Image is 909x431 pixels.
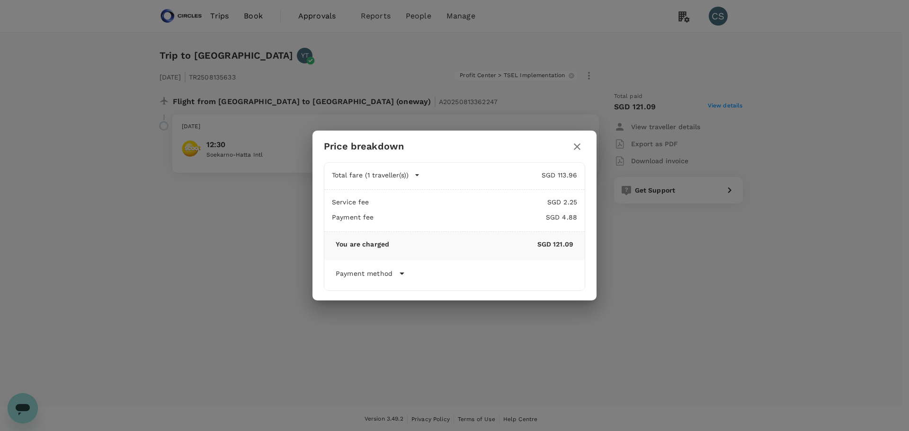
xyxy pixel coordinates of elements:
button: Total fare (1 traveller(s)) [332,170,420,180]
p: Service fee [332,197,369,207]
p: Payment method [336,269,392,278]
p: SGD 113.96 [420,170,577,180]
p: You are charged [336,239,389,249]
p: SGD 2.25 [369,197,577,207]
h6: Price breakdown [324,139,404,154]
p: SGD 4.88 [374,212,577,222]
p: Total fare (1 traveller(s)) [332,170,409,180]
p: SGD 121.09 [389,239,573,249]
p: Payment fee [332,212,374,222]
